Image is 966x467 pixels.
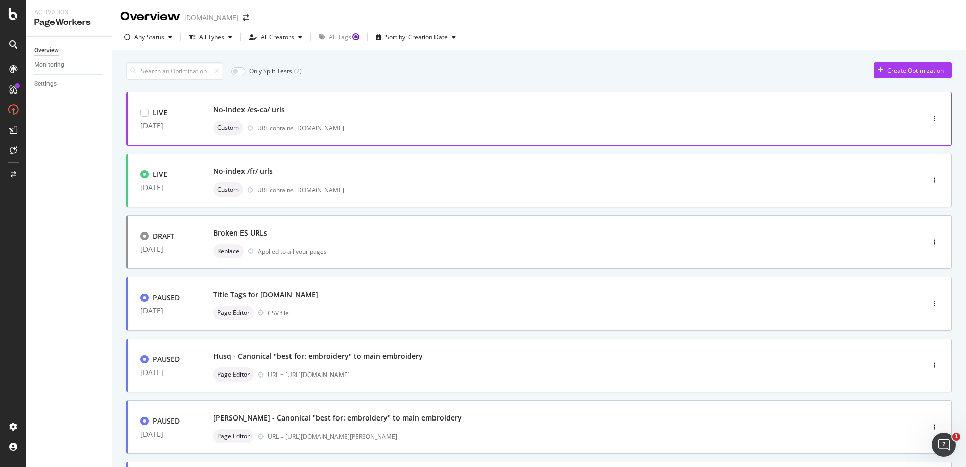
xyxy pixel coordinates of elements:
div: CSV file [268,309,289,317]
span: 1 [952,433,960,441]
span: Page Editor [217,310,250,316]
iframe: Intercom live chat [932,433,956,457]
div: neutral label [213,429,254,443]
div: neutral label [213,182,243,197]
div: Overview [120,8,180,25]
button: All Types [185,29,236,45]
div: DRAFT [153,231,174,241]
div: neutral label [213,306,254,320]
div: No-index /fr/ urls [213,166,273,176]
div: No-index /es-ca/ urls [213,105,285,115]
div: LIVE [153,108,167,118]
button: All Creators [245,29,306,45]
div: [DATE] [140,368,188,377]
a: Settings [34,79,105,89]
div: [DATE] [140,430,188,438]
a: Monitoring [34,60,105,70]
span: Custom [217,186,239,193]
div: [DATE] [140,245,188,253]
div: Applied to all your pages [258,247,327,256]
div: Only Split Tests [249,67,292,75]
div: URL = [URL][DOMAIN_NAME] [268,370,881,379]
div: Activation [34,8,104,17]
div: LIVE [153,169,167,179]
div: Sort by: Creation Date [385,34,448,40]
div: arrow-right-arrow-left [243,14,249,21]
div: [PERSON_NAME] - Canonical "best for: embroidery" to main embroidery [213,413,462,423]
button: Create Optimization [874,62,952,78]
div: Title Tags for [DOMAIN_NAME] [213,290,318,300]
div: Overview [34,45,59,56]
div: PageWorkers [34,17,104,28]
div: All Creators [261,34,294,40]
button: All Tags [315,29,363,45]
div: Create Optimization [887,66,944,75]
div: PAUSED [153,293,180,303]
div: URL contains [DOMAIN_NAME] [257,124,881,132]
div: Broken ES URLs [213,228,267,238]
div: neutral label [213,244,244,258]
span: Page Editor [217,371,250,378]
div: [DATE] [140,307,188,315]
div: ( 2 ) [294,67,302,75]
div: [DATE] [140,122,188,130]
div: URL = [URL][DOMAIN_NAME][PERSON_NAME] [268,432,881,441]
div: All Types [199,34,224,40]
div: Monitoring [34,60,64,70]
div: All Tags [329,34,351,40]
div: Husq - Canonical "best for: embroidery" to main embroidery [213,351,423,361]
div: URL contains [DOMAIN_NAME] [257,185,881,194]
button: Any Status [120,29,176,45]
div: PAUSED [153,416,180,426]
div: Tooltip anchor [351,32,360,41]
span: Page Editor [217,433,250,439]
span: Custom [217,125,239,131]
div: Any Status [134,34,164,40]
a: Overview [34,45,105,56]
input: Search an Optimization [126,62,223,80]
span: Replace [217,248,239,254]
div: neutral label [213,367,254,382]
div: [DOMAIN_NAME] [184,13,238,23]
div: Settings [34,79,57,89]
button: Sort by: Creation Date [372,29,460,45]
div: neutral label [213,121,243,135]
div: PAUSED [153,354,180,364]
div: [DATE] [140,183,188,192]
